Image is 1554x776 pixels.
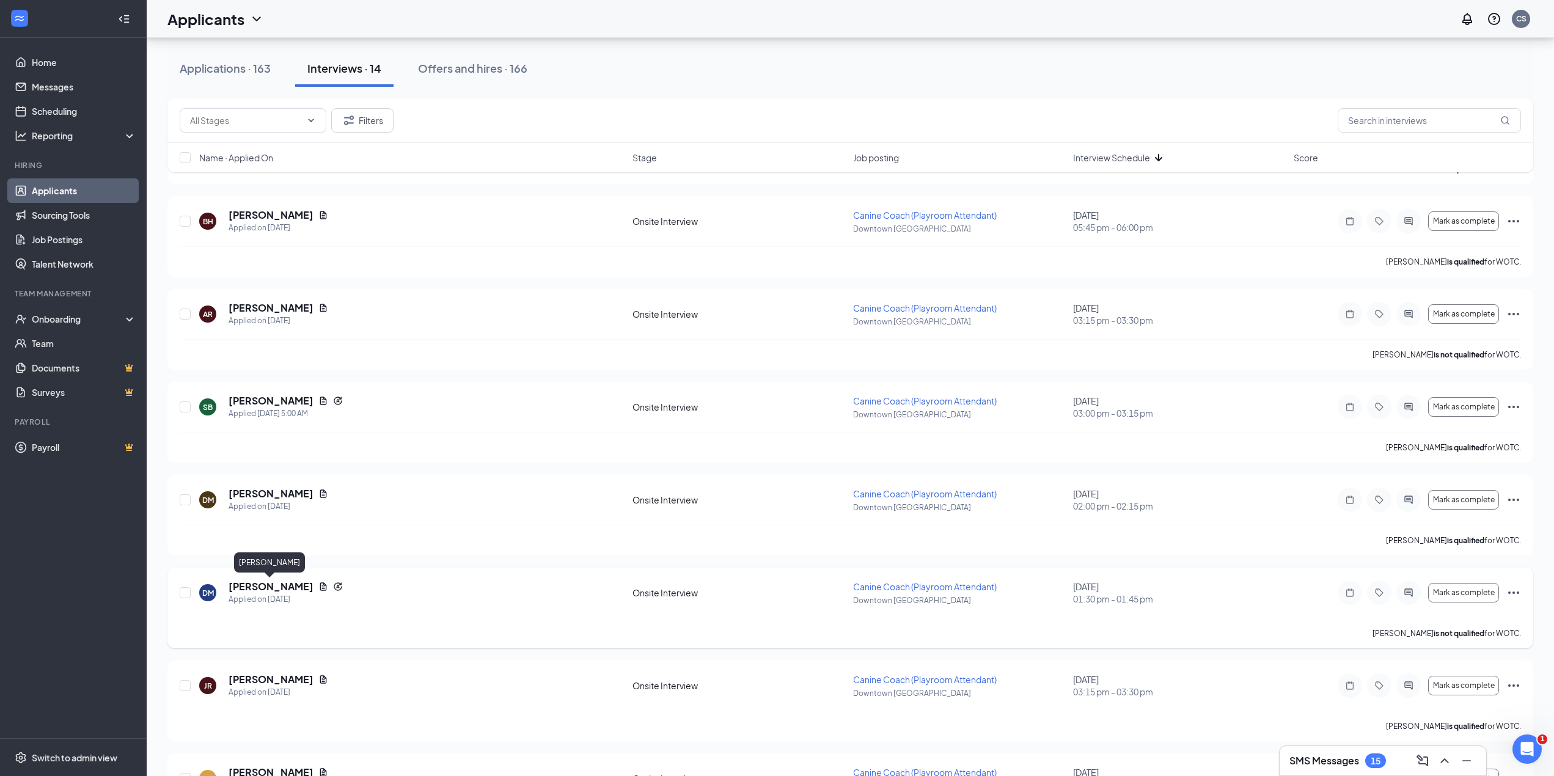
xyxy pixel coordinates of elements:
b: is qualified [1447,443,1484,452]
button: Minimize [1457,751,1476,771]
span: 03:15 pm - 03:30 pm [1073,314,1286,326]
svg: Analysis [15,130,27,142]
p: Downtown [GEOGRAPHIC_DATA] [853,595,1066,606]
span: Score [1294,152,1318,164]
p: [PERSON_NAME] for WOTC. [1386,535,1521,546]
a: Team [32,331,136,356]
div: Applications · 163 [180,60,271,76]
iframe: Intercom live chat [1512,734,1542,764]
button: Mark as complete [1428,211,1499,231]
svg: Note [1343,495,1357,505]
p: Downtown [GEOGRAPHIC_DATA] [853,224,1066,234]
div: AR [203,309,213,320]
div: Applied on [DATE] [229,686,328,698]
a: Messages [32,75,136,99]
svg: Ellipses [1506,585,1521,600]
h5: [PERSON_NAME] [229,487,313,500]
svg: Tag [1372,309,1387,319]
div: Applied [DATE] 5:00 AM [229,408,343,420]
p: Downtown [GEOGRAPHIC_DATA] [853,688,1066,698]
h5: [PERSON_NAME] [229,394,313,408]
b: is not qualified [1434,629,1484,638]
span: Canine Coach (Playroom Attendant) [853,395,997,406]
span: Canine Coach (Playroom Attendant) [853,488,997,499]
svg: Ellipses [1506,400,1521,414]
a: SurveysCrown [32,380,136,404]
span: Stage [632,152,657,164]
span: 1 [1538,734,1547,744]
span: Mark as complete [1433,496,1495,504]
svg: Ellipses [1506,678,1521,693]
svg: Ellipses [1506,492,1521,507]
svg: ChevronDown [306,115,316,125]
div: Interviews · 14 [307,60,381,76]
svg: Note [1343,216,1357,226]
span: Job posting [853,152,899,164]
p: [PERSON_NAME] for WOTC. [1373,628,1521,639]
button: Filter Filters [331,108,394,133]
div: Offers and hires · 166 [418,60,527,76]
div: Applied on [DATE] [229,222,328,234]
svg: ActiveChat [1401,402,1416,412]
svg: Tag [1372,681,1387,690]
h1: Applicants [167,9,244,29]
p: [PERSON_NAME] for WOTC. [1373,350,1521,360]
svg: Document [318,675,328,684]
svg: ActiveChat [1401,681,1416,690]
h5: [PERSON_NAME] [229,673,313,686]
svg: QuestionInfo [1487,12,1501,26]
input: Search in interviews [1338,108,1521,133]
div: Reporting [32,130,137,142]
svg: MagnifyingGlass [1500,115,1510,125]
svg: Document [318,582,328,591]
span: Mark as complete [1433,681,1495,690]
span: 03:00 pm - 03:15 pm [1073,407,1286,419]
svg: Tag [1372,588,1387,598]
div: Payroll [15,417,134,427]
svg: Document [318,210,328,220]
a: Applicants [32,178,136,203]
span: Interview Schedule [1073,152,1150,164]
button: Mark as complete [1428,676,1499,695]
p: Downtown [GEOGRAPHIC_DATA] [853,502,1066,513]
svg: WorkstreamLogo [13,12,26,24]
div: Switch to admin view [32,752,117,764]
span: Canine Coach (Playroom Attendant) [853,581,997,592]
svg: ArrowDown [1151,150,1166,165]
div: [DATE] [1073,395,1286,419]
div: Applied on [DATE] [229,593,343,606]
svg: Tag [1372,402,1387,412]
div: Onsite Interview [632,215,846,227]
a: PayrollCrown [32,435,136,459]
svg: Collapse [118,13,130,25]
div: Onsite Interview [632,494,846,506]
div: BH [203,216,213,227]
h3: SMS Messages [1289,754,1359,767]
span: 03:15 pm - 03:30 pm [1073,686,1286,698]
div: Onsite Interview [632,587,846,599]
div: DM [202,495,214,505]
svg: ChevronDown [249,12,264,26]
div: Onsite Interview [632,308,846,320]
p: Downtown [GEOGRAPHIC_DATA] [853,409,1066,420]
span: Mark as complete [1433,310,1495,318]
p: Downtown [GEOGRAPHIC_DATA] [853,317,1066,327]
svg: Note [1343,402,1357,412]
svg: Minimize [1459,753,1474,768]
span: 01:30 pm - 01:45 pm [1073,593,1286,605]
a: Home [32,50,136,75]
span: 02:00 pm - 02:15 pm [1073,500,1286,512]
span: 05:45 pm - 06:00 pm [1073,221,1286,233]
span: Canine Coach (Playroom Attendant) [853,210,997,221]
div: [PERSON_NAME] [234,552,305,573]
div: CS [1516,13,1527,24]
svg: Tag [1372,216,1387,226]
svg: Ellipses [1506,214,1521,229]
button: Mark as complete [1428,490,1499,510]
svg: Note [1343,681,1357,690]
b: is qualified [1447,536,1484,545]
svg: ActiveChat [1401,216,1416,226]
button: Mark as complete [1428,304,1499,324]
span: Mark as complete [1433,403,1495,411]
a: DocumentsCrown [32,356,136,380]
